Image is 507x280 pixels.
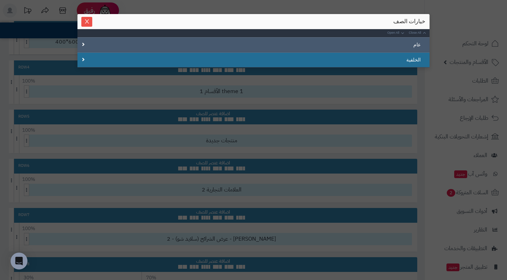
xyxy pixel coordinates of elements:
[386,29,408,37] a: Open All
[11,253,27,269] div: Open Intercom Messenger
[77,37,430,52] div: عام
[408,29,430,37] a: Close All
[77,52,430,67] div: الخلفية
[81,17,92,27] button: Close
[82,18,425,25] div: خيارات الصف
